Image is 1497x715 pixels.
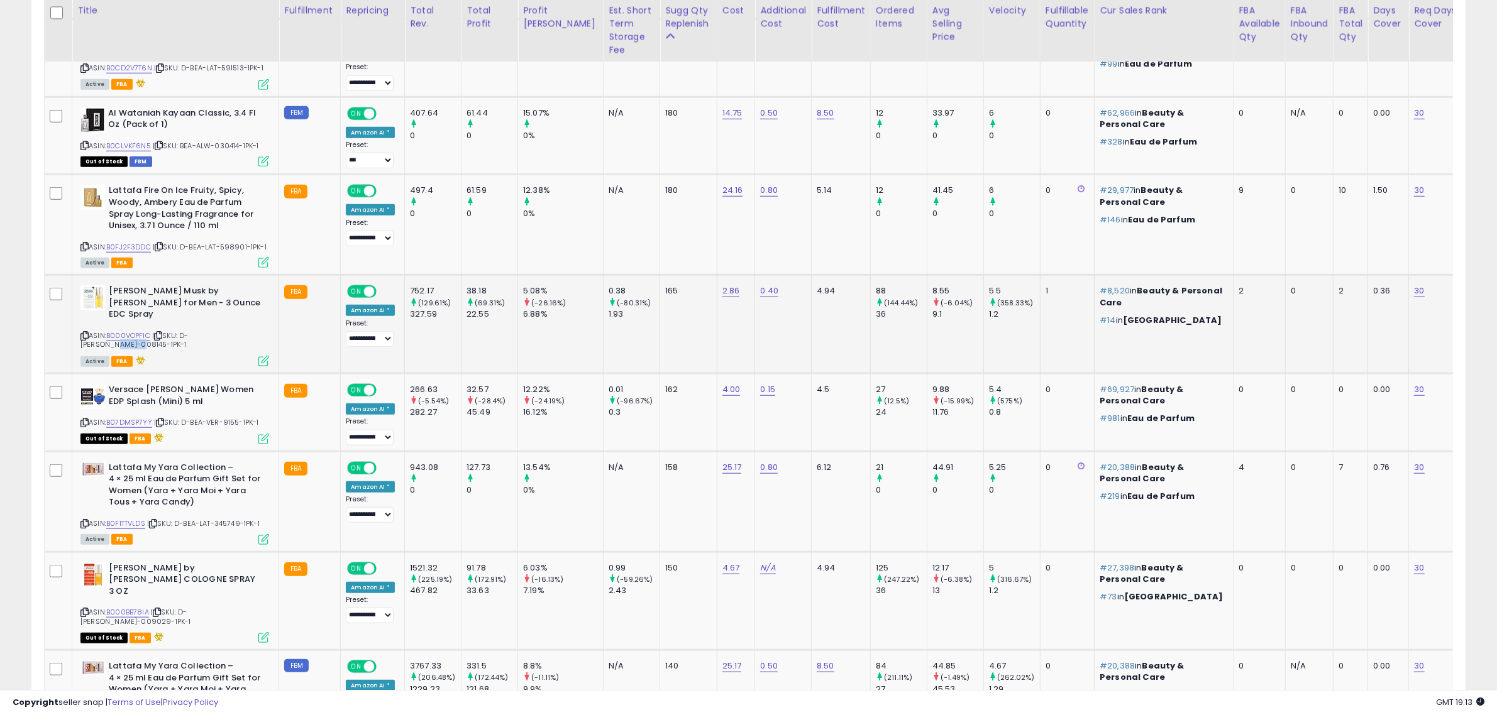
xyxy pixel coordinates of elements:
[346,141,395,169] div: Preset:
[375,108,395,119] span: OFF
[1414,383,1424,396] a: 30
[130,434,151,444] span: FBA
[80,185,106,210] img: 31Z17kLtvlL._SL40_.jpg
[111,258,133,268] span: FBA
[932,384,983,395] div: 9.88
[467,107,517,119] div: 61.44
[932,130,983,141] div: 0
[410,462,461,473] div: 943.08
[1100,58,1117,70] span: #99
[1100,491,1224,502] p: in
[346,63,395,91] div: Preset:
[111,356,133,367] span: FBA
[760,184,778,197] a: 0.80
[1339,384,1358,395] div: 0
[1100,562,1224,585] p: in
[467,407,517,418] div: 45.49
[80,660,106,675] img: 41-Gupz7G0L._SL40_.jpg
[617,396,653,406] small: (-96.67%)
[1291,107,1324,119] div: N/A
[80,384,269,443] div: ASIN:
[1100,58,1224,70] p: in
[284,462,307,476] small: FBA
[375,385,395,396] span: OFF
[932,4,978,43] div: Avg Selling Price
[475,574,506,584] small: (172.91%)
[410,308,461,320] div: 327.59
[153,242,267,252] span: | SKU: D-BEA-LAT-598901-1PK-1
[1239,562,1276,574] div: 0
[154,417,259,427] span: | SKU: D-BEA-VER-9155-1PK-1
[467,130,517,141] div: 0
[163,696,218,708] a: Privacy Policy
[109,285,262,324] b: [PERSON_NAME] Musk by [PERSON_NAME] for Men - 3 Ounce EDC Spray
[1339,4,1362,43] div: FBA Total Qty
[876,562,927,574] div: 125
[130,156,152,167] span: FBM
[932,407,983,418] div: 11.76
[941,574,972,584] small: (-6.38%)
[475,298,505,308] small: (69.31%)
[1414,285,1424,297] a: 30
[932,562,983,574] div: 12.17
[1339,462,1358,473] div: 7
[467,562,517,574] div: 91.78
[80,330,188,349] span: | SKU: D-[PERSON_NAME]-008145-1PK-1
[997,396,1022,406] small: (575%)
[284,384,307,398] small: FBA
[80,562,269,642] div: ASIN:
[467,484,517,496] div: 0
[531,298,566,308] small: (-26.16%)
[80,534,109,545] span: All listings currently available for purchase on Amazon
[133,79,146,87] i: hazardous material
[760,383,775,396] a: 0.15
[109,384,262,410] b: Versace [PERSON_NAME] Women EDP Splash (Mini) 5 ml
[609,308,660,320] div: 1.93
[665,462,707,473] div: 158
[665,384,707,395] div: 162
[1100,107,1224,130] p: in
[760,107,778,119] a: 0.50
[80,562,106,587] img: 41xaxjKDGvL._SL40_.jpg
[410,285,461,297] div: 752.17
[523,585,603,596] div: 7.19%
[989,562,1040,574] div: 5
[523,107,603,119] div: 15.07%
[1239,462,1276,473] div: 4
[106,141,151,151] a: B0CLVKF6N5
[467,384,517,395] div: 32.57
[760,562,775,574] a: N/A
[1046,384,1085,395] div: 0
[1100,562,1134,574] span: #27,398
[989,407,1040,418] div: 0.8
[348,563,364,574] span: ON
[722,4,750,17] div: Cost
[817,660,834,672] a: 8.50
[1373,107,1399,119] div: 0.00
[147,518,260,528] span: | SKU: D-BEA-LAT-345749-1PK-1
[523,484,603,496] div: 0%
[884,298,918,308] small: (144.44%)
[467,308,517,320] div: 22.55
[467,285,517,297] div: 38.18
[1339,562,1358,574] div: 0
[1239,107,1276,119] div: 0
[817,285,861,297] div: 4.94
[817,384,861,395] div: 4.5
[467,585,517,596] div: 33.63
[1414,562,1424,574] a: 30
[817,185,861,196] div: 5.14
[109,562,262,601] b: [PERSON_NAME] by [PERSON_NAME] COLOGNE SPRAY 3 OZ
[467,4,512,30] div: Total Profit
[989,462,1040,473] div: 5.25
[1046,462,1085,473] div: 0
[989,107,1040,119] div: 6
[410,4,456,30] div: Total Rev.
[106,330,150,341] a: B000VOPFIC
[989,4,1035,17] div: Velocity
[80,356,109,367] span: All listings currently available for purchase on Amazon
[989,384,1040,395] div: 5.4
[876,384,927,395] div: 27
[523,562,603,574] div: 6.03%
[1239,384,1276,395] div: 0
